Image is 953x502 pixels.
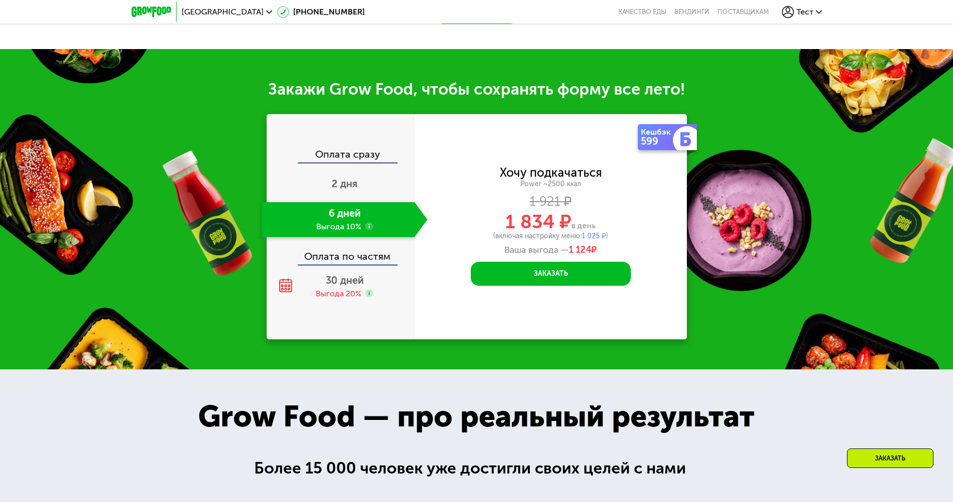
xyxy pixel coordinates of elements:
a: Качество еды [618,8,666,16]
div: Кешбэк [641,128,675,136]
div: Хочу подкачаться [500,167,602,178]
div: Power ~2500 ккал [415,180,687,189]
span: 2 дня [332,178,358,190]
span: 30 дней [326,274,364,286]
div: Более 15 000 человек уже достигли своих целей с нами [254,456,699,480]
div: 1 921 ₽ [415,196,687,207]
a: Вендинги [674,8,709,16]
div: Grow Food — про реальный результат [176,394,776,439]
span: 1 025 ₽ [582,232,606,240]
button: Заказать [471,262,631,286]
div: поставщикам [717,8,769,16]
div: (включая настройку меню: ) [415,233,687,240]
div: Оплата по частям [268,241,415,264]
span: ₽ [569,245,597,256]
div: Ваша выгода — [415,245,687,256]
span: [GEOGRAPHIC_DATA] [182,8,264,16]
div: Заказать [847,448,933,468]
span: Тест [796,8,813,16]
span: 1 124 [569,244,591,255]
a: [PHONE_NUMBER] [277,6,365,18]
div: 599 [641,136,675,146]
span: в день [571,221,596,230]
div: Оплата сразу [268,149,415,162]
span: 1 834 ₽ [505,210,571,233]
div: Выгода 20% [316,288,361,299]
